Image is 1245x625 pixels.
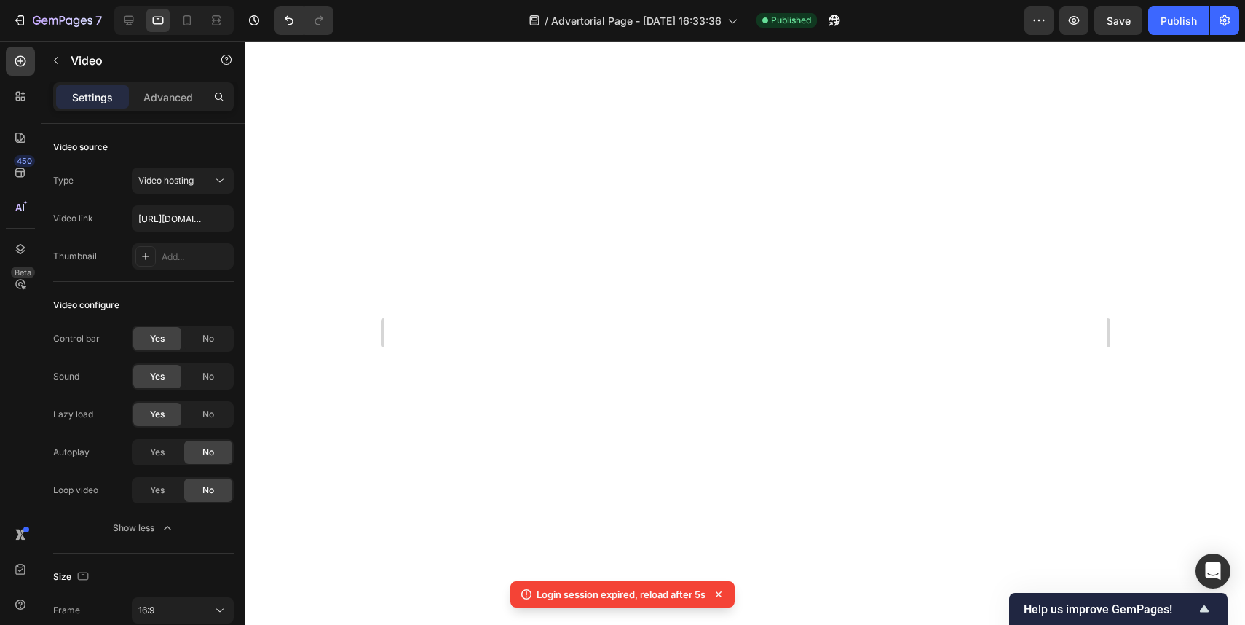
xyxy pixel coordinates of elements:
div: Frame [53,604,80,617]
button: 7 [6,6,108,35]
span: Save [1107,15,1131,27]
span: / [545,13,548,28]
div: Video source [53,141,108,154]
span: No [202,446,214,459]
div: Video configure [53,299,119,312]
div: Size [53,567,92,587]
button: Publish [1148,6,1209,35]
span: No [202,484,214,497]
div: Thumbnail [53,250,97,263]
p: Advanced [143,90,193,105]
span: No [202,370,214,383]
p: Settings [72,90,113,105]
iframe: Design area [384,41,1107,625]
span: Advertorial Page - [DATE] 16:33:36 [551,13,722,28]
span: Help us improve GemPages! [1024,602,1195,616]
button: 16:9 [132,597,234,624]
div: Beta [11,267,35,278]
span: No [202,408,214,421]
span: 16:9 [138,605,154,616]
span: No [202,332,214,345]
div: 450 [14,155,35,167]
button: Video hosting [132,168,234,194]
span: Yes [150,370,165,383]
p: 7 [95,12,102,29]
div: Type [53,174,74,187]
button: Show less [53,515,234,541]
div: Sound [53,370,79,383]
button: Save [1094,6,1142,35]
span: Yes [150,484,165,497]
p: Login session expired, reload after 5s [537,587,705,602]
div: Loop video [53,484,98,497]
span: Yes [150,408,165,421]
p: Video [71,52,194,69]
input: Insert video url here [132,205,234,232]
span: Video hosting [138,175,194,186]
div: Video link [53,212,93,225]
div: Add... [162,251,230,264]
div: Control bar [53,332,100,345]
div: Lazy load [53,408,93,421]
button: Show survey - Help us improve GemPages! [1024,600,1213,618]
span: Published [771,14,811,27]
div: Publish [1161,13,1197,28]
span: Yes [150,332,165,345]
div: Show less [113,521,175,535]
span: Yes [150,446,165,459]
div: Autoplay [53,446,90,459]
div: Open Intercom Messenger [1195,554,1230,589]
div: Undo/Redo [274,6,333,35]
